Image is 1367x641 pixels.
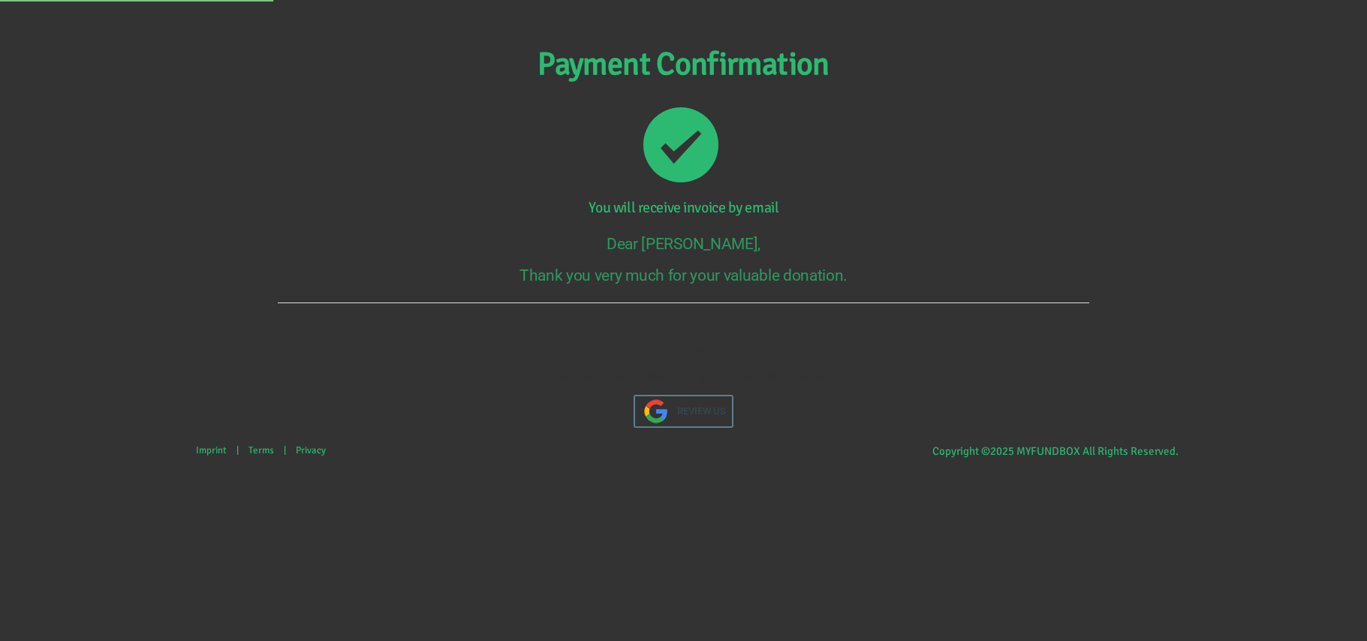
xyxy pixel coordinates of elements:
span: | [236,444,239,456]
span: Review Us [677,396,726,426]
span: | [284,444,286,456]
p: Dear [PERSON_NAME], [8,232,1359,256]
p: Thank you very much for your valuable donation. [8,263,1359,287]
p: You will receive invoice by email [8,198,1359,217]
img: google_transparent.png [641,396,671,426]
p: Payment Confirmation [8,41,1359,89]
a: Review Us [634,395,733,428]
a: Terms [241,437,282,464]
a: Privacy [288,437,333,464]
a: Imprint [188,437,234,464]
span: Copyright © 2025 MYFUNDBOX All Rights Reserved. [932,444,1179,458]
